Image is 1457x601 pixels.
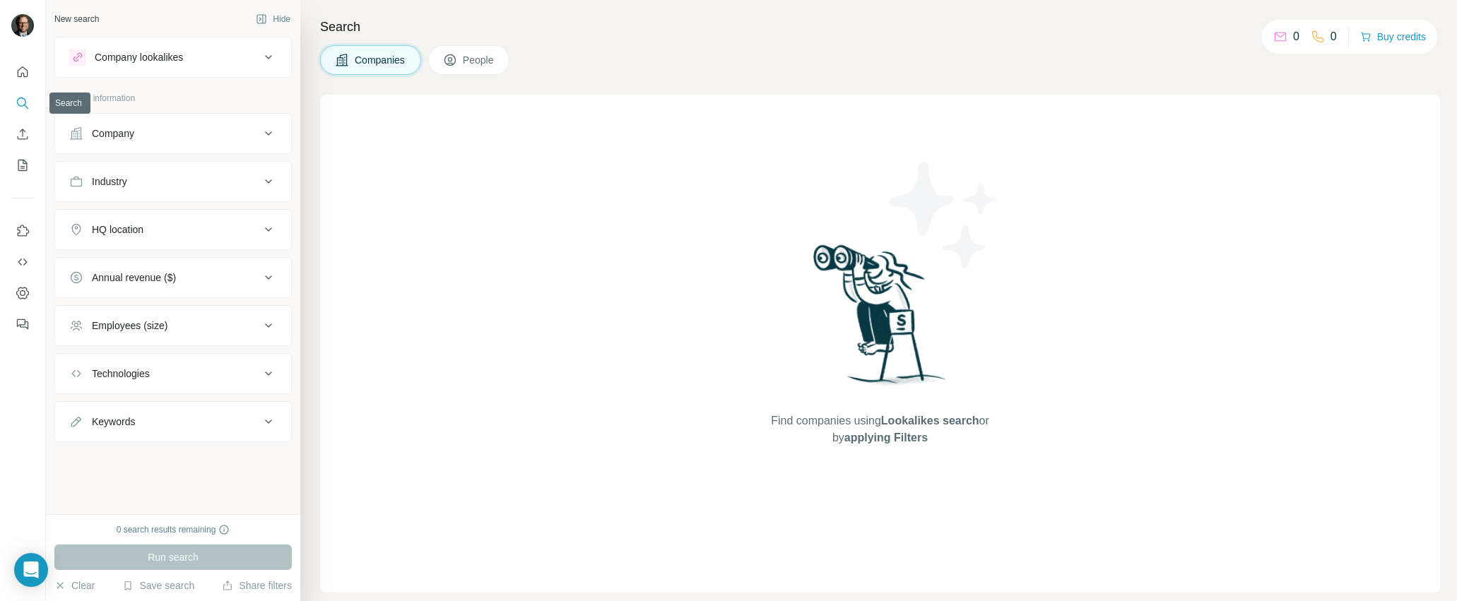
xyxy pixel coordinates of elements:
[881,415,979,427] span: Lookalikes search
[222,578,292,593] button: Share filters
[880,151,1008,278] img: Surfe Illustration - Stars
[95,50,183,64] div: Company lookalikes
[55,117,291,150] button: Company
[54,13,99,25] div: New search
[1360,27,1426,47] button: Buy credits
[11,153,34,178] button: My lists
[117,523,230,536] div: 0 search results remaining
[55,405,291,439] button: Keywords
[11,121,34,147] button: Enrich CSV
[355,53,406,67] span: Companies
[92,270,176,285] div: Annual revenue ($)
[807,241,954,398] img: Surfe Illustration - Woman searching with binoculars
[463,53,495,67] span: People
[55,261,291,294] button: Annual revenue ($)
[11,218,34,244] button: Use Surfe on LinkedIn
[11,311,34,337] button: Feedback
[55,357,291,391] button: Technologies
[844,432,928,444] span: applying Filters
[11,14,34,37] img: Avatar
[55,40,291,74] button: Company lookalikes
[54,578,95,593] button: Clear
[320,17,1440,37] h4: Search
[92,367,150,381] div: Technologies
[11,90,34,116] button: Search
[92,319,167,333] div: Employees (size)
[54,92,292,105] p: Company information
[1331,28,1337,45] p: 0
[122,578,194,593] button: Save search
[246,8,300,30] button: Hide
[92,415,135,429] div: Keywords
[1293,28,1299,45] p: 0
[11,59,34,85] button: Quick start
[55,165,291,198] button: Industry
[92,126,134,141] div: Company
[11,249,34,275] button: Use Surfe API
[92,222,143,237] div: HQ location
[14,553,48,587] div: Open Intercom Messenger
[11,280,34,306] button: Dashboard
[767,412,993,446] span: Find companies using or by
[92,174,127,189] div: Industry
[55,213,291,246] button: HQ location
[55,309,291,343] button: Employees (size)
